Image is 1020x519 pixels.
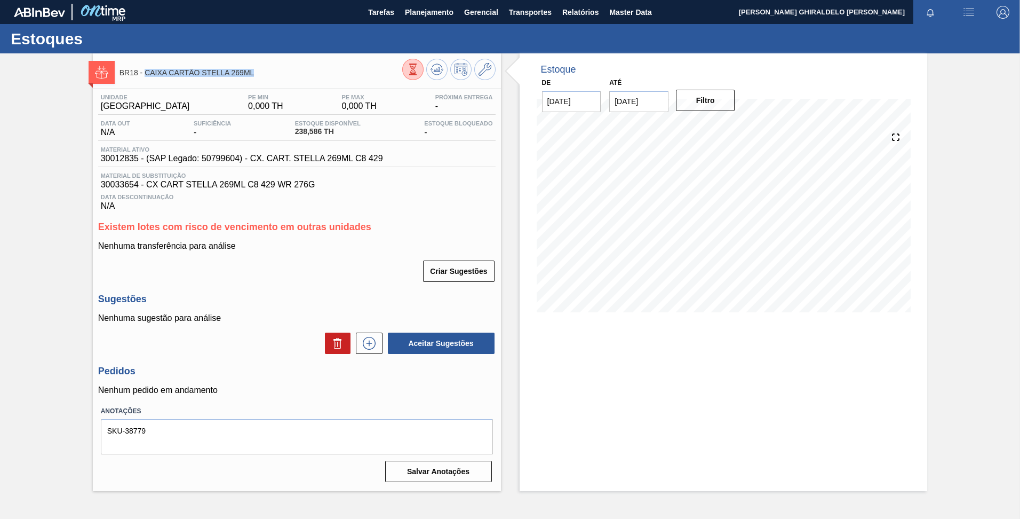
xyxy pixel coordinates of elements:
[426,59,448,80] button: Atualizar Gráfico
[248,94,283,100] span: PE MIN
[913,5,947,20] button: Notificações
[101,154,383,163] span: 30012835 - (SAP Legado: 50799604) - CX. CART. STELLA 269ML C8 429
[101,94,190,100] span: Unidade
[676,90,735,111] button: Filtro
[98,241,496,251] p: Nenhuma transferência para análise
[997,6,1009,19] img: Logout
[405,6,453,19] span: Planejamento
[541,64,576,75] div: Estoque
[98,366,496,377] h3: Pedidos
[424,120,492,127] span: Estoque Bloqueado
[11,33,200,45] h1: Estoques
[101,419,493,454] textarea: SKU-38779
[542,79,551,86] label: De
[295,120,361,127] span: Estoque Disponível
[14,7,65,17] img: TNhmsLtSVTkK8tSr43FrP2fwEKptu5GPRR3wAAAABJRU5ErkJggg==
[191,120,234,137] div: -
[320,333,350,354] div: Excluir Sugestões
[119,69,402,77] span: BR18 - CAIXA CARTÃO STELLA 269ML
[450,59,472,80] button: Programar Estoque
[98,120,133,137] div: N/A
[433,94,496,111] div: -
[402,59,424,80] button: Visão Geral dos Estoques
[98,190,496,211] div: N/A
[98,386,496,395] p: Nenhum pedido em andamento
[609,79,621,86] label: Até
[609,6,651,19] span: Master Data
[98,222,371,232] span: Existem lotes com risco de vencimento em outras unidades
[435,94,493,100] span: Próxima Entrega
[562,6,599,19] span: Relatórios
[474,59,496,80] button: Ir ao Master Data / Geral
[101,404,493,419] label: Anotações
[509,6,552,19] span: Transportes
[98,313,496,323] p: Nenhuma sugestão para análise
[248,101,283,111] span: 0,000 TH
[388,333,495,354] button: Aceitar Sugestões
[98,294,496,305] h3: Sugestões
[341,101,377,111] span: 0,000 TH
[542,91,601,112] input: dd/mm/yyyy
[341,94,377,100] span: PE MAX
[295,128,361,136] span: 238,586 TH
[101,146,383,153] span: Material ativo
[350,333,382,354] div: Nova sugestão
[421,120,495,137] div: -
[101,194,493,200] span: Data Descontinuação
[368,6,394,19] span: Tarefas
[385,461,492,482] button: Salvar Anotações
[95,66,108,79] img: Ícone
[424,259,495,283] div: Criar Sugestões
[382,332,496,355] div: Aceitar Sugestões
[194,120,231,127] span: Suficiência
[423,261,494,282] button: Criar Sugestões
[609,91,668,112] input: dd/mm/yyyy
[101,120,130,127] span: Data out
[962,6,975,19] img: userActions
[101,101,190,111] span: [GEOGRAPHIC_DATA]
[101,172,493,179] span: Material de Substituição
[464,6,498,19] span: Gerencial
[101,180,493,190] span: 30033654 - CX CART STELLA 269ML C8 429 WR 276G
